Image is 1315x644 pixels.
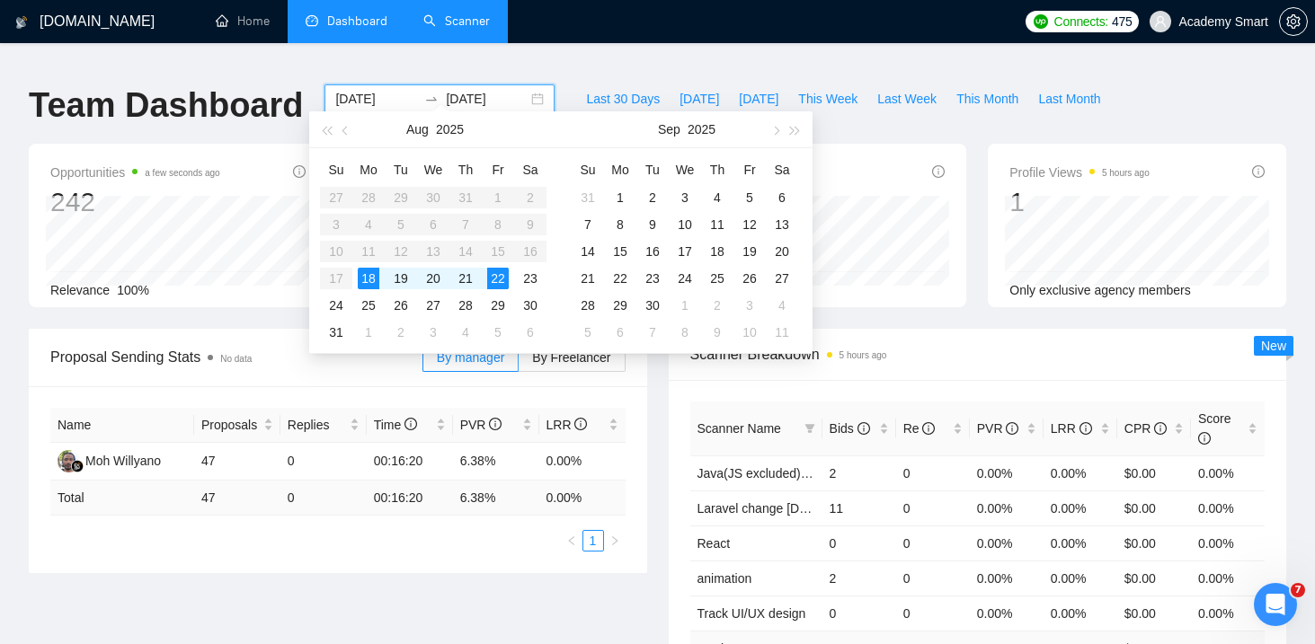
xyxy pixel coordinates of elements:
span: Scanner Breakdown [690,343,1266,366]
div: 1 [674,295,696,316]
td: 0 [896,560,970,595]
td: 2025-09-02 [636,184,669,211]
td: 0 [280,443,367,481]
th: Proposals [194,408,280,443]
span: Last Week [877,89,937,109]
td: 2025-09-22 [604,265,636,292]
td: 2025-09-07 [572,211,604,238]
li: Previous Page [561,530,582,551]
div: 17 [674,241,696,262]
span: info-circle [1006,422,1018,435]
a: Java(JS excluded)change [DATE] [697,466,885,481]
th: We [669,155,701,184]
span: info-circle [1198,432,1211,445]
th: Tu [636,155,669,184]
span: [DATE] [680,89,719,109]
div: 15 [609,241,631,262]
div: 30 [642,295,663,316]
td: 2025-09-04 [449,319,482,346]
div: 18 [358,268,379,289]
div: 27 [771,268,793,289]
td: 2025-09-23 [636,265,669,292]
a: searchScanner [423,13,490,29]
td: 0.00% [970,455,1044,490]
th: Su [320,155,352,184]
div: 10 [739,322,760,343]
li: 1 [582,530,604,551]
div: 4 [706,187,728,208]
div: 2 [706,295,728,316]
td: 0 [280,481,367,516]
td: 2025-09-03 [417,319,449,346]
td: 2025-09-30 [636,292,669,319]
div: 11 [771,322,793,343]
td: 2025-09-29 [604,292,636,319]
div: 16 [642,241,663,262]
div: 2 [390,322,412,343]
a: setting [1279,14,1308,29]
a: Track UI/UX design [697,606,806,621]
a: homeHome [216,13,270,29]
span: swap-right [424,92,439,106]
td: 2025-10-07 [636,319,669,346]
div: 23 [642,268,663,289]
td: 2025-09-28 [572,292,604,319]
span: [DATE] [739,89,778,109]
span: 475 [1112,12,1132,31]
div: 6 [771,187,793,208]
li: Next Page [604,530,626,551]
a: React [697,536,731,551]
th: Th [701,155,733,184]
div: 8 [674,322,696,343]
td: 2025-09-12 [733,211,766,238]
td: 2025-08-25 [352,292,385,319]
div: 4 [771,295,793,316]
td: 00:16:20 [367,443,453,481]
td: 2025-09-11 [701,211,733,238]
div: 9 [642,214,663,235]
td: 2025-10-09 [701,319,733,346]
span: New [1261,339,1286,353]
td: 0.00% [1191,560,1265,595]
span: Score [1198,411,1231,446]
td: 2025-08-26 [385,292,417,319]
td: 2025-09-02 [385,319,417,346]
div: 11 [706,214,728,235]
td: 47 [194,481,280,516]
div: 7 [642,322,663,343]
td: 0 [822,525,896,560]
td: 2025-10-02 [701,292,733,319]
iframe: Intercom live chat [1254,583,1297,626]
div: 20 [771,241,793,262]
span: info-circle [574,418,587,430]
td: 2025-09-01 [604,184,636,211]
span: No data [220,354,252,364]
th: Sa [514,155,546,184]
span: Proposals [201,415,260,435]
span: info-circle [293,165,306,178]
span: dashboard [306,14,318,27]
th: Mo [604,155,636,184]
td: 0.00% [970,490,1044,525]
td: 2025-08-31 [572,184,604,211]
span: Last 30 Days [586,89,660,109]
td: 2025-09-09 [636,211,669,238]
span: CPR [1124,421,1167,436]
th: Tu [385,155,417,184]
div: 24 [325,295,347,316]
td: 2025-10-05 [572,319,604,346]
span: Time [374,418,417,432]
span: By Freelancer [532,350,610,365]
div: 22 [609,268,631,289]
span: Relevance [50,283,110,297]
span: Re [903,421,936,436]
img: MW [58,450,80,472]
button: This Month [946,84,1028,113]
td: 2025-10-03 [733,292,766,319]
td: $0.00 [1117,525,1191,560]
img: logo [15,8,28,37]
h1: Team Dashboard [29,84,303,127]
div: 3 [674,187,696,208]
div: 24 [674,268,696,289]
span: right [609,535,620,546]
